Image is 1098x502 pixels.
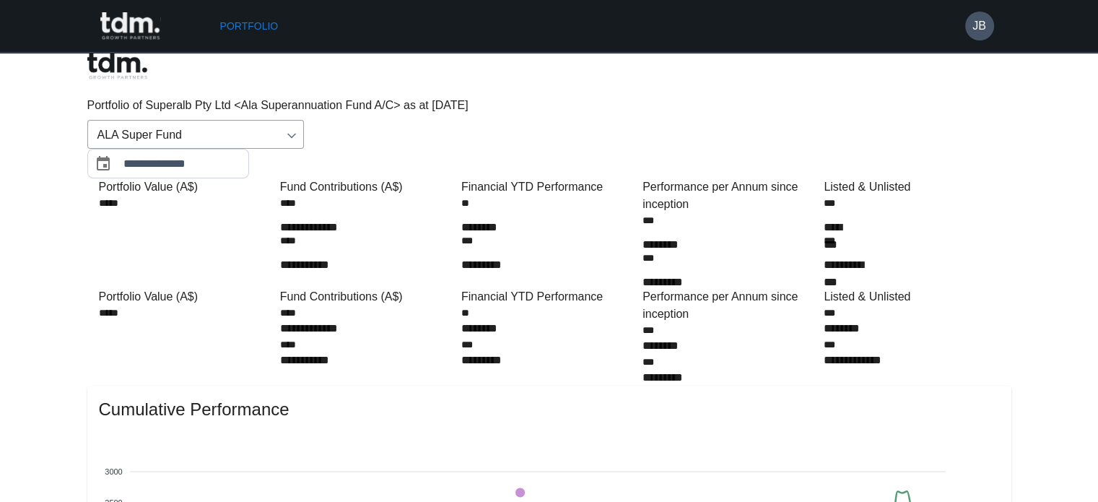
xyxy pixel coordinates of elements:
div: Fund Contributions (A$) [280,288,456,306]
div: Performance per Annum since inception [642,178,818,213]
p: Portfolio of Superalb Pty Ltd <Ala Superannuation Fund A/C> as at [DATE] [87,97,1011,114]
div: Portfolio Value (A$) [99,178,274,196]
div: Fund Contributions (A$) [280,178,456,196]
div: Financial YTD Performance [461,288,637,306]
div: Listed & Unlisted [824,178,999,196]
button: JB [965,12,994,40]
span: Cumulative Performance [99,398,1000,421]
tspan: 3000 [105,467,122,476]
a: Portfolio [214,13,284,40]
button: Choose date, selected date is Sep 30, 2025 [89,150,118,178]
h6: JB [972,17,986,35]
div: Performance per Annum since inception [642,288,818,323]
div: Financial YTD Performance [461,178,637,196]
div: ALA Super Fund [87,120,304,149]
div: Portfolio Value (A$) [99,288,274,306]
div: Listed & Unlisted [824,288,999,306]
